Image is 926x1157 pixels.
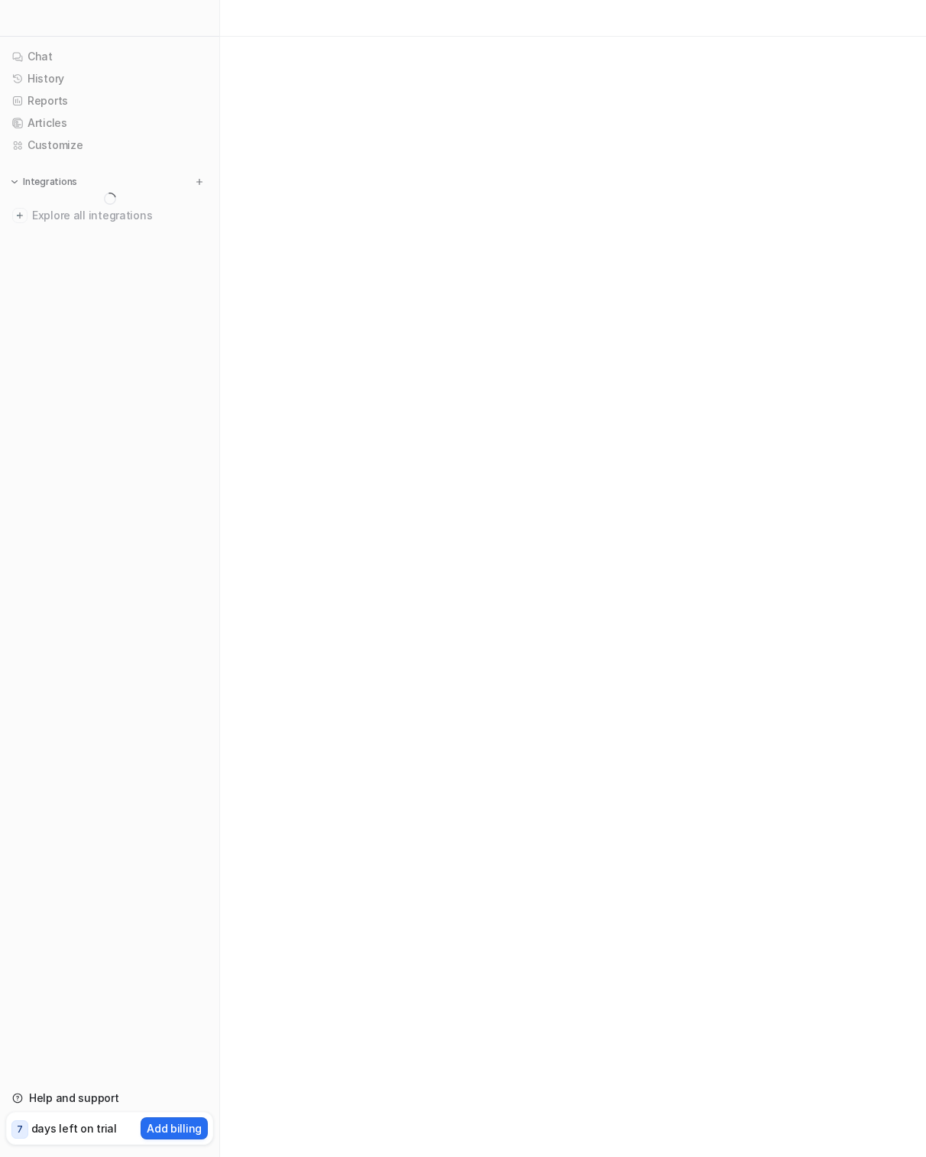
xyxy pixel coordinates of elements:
[141,1117,208,1139] button: Add billing
[6,205,213,226] a: Explore all integrations
[9,177,20,187] img: expand menu
[194,177,205,187] img: menu_add.svg
[6,174,82,190] button: Integrations
[23,176,77,188] p: Integrations
[6,68,213,89] a: History
[12,208,28,223] img: explore all integrations
[32,203,207,228] span: Explore all integrations
[6,1087,213,1109] a: Help and support
[6,134,213,156] a: Customize
[17,1123,23,1136] p: 7
[31,1120,117,1136] p: days left on trial
[6,46,213,67] a: Chat
[6,112,213,134] a: Articles
[6,90,213,112] a: Reports
[147,1120,202,1136] p: Add billing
